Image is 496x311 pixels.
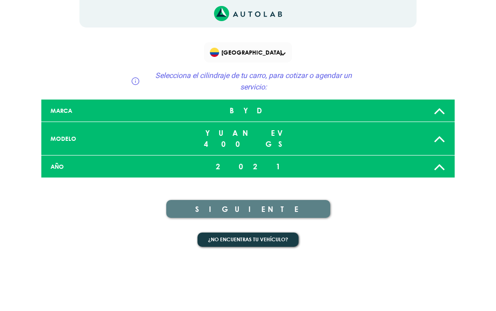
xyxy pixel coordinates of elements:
[44,162,180,171] div: AÑO
[197,233,299,247] button: ¿No encuentras tu vehículo?
[180,157,316,176] div: 2021
[180,124,316,153] div: YUAN EV 400 GS
[214,9,282,17] a: Link al sitio de autolab
[44,106,180,115] div: MARCA
[166,200,330,218] button: SIGUIENTE
[41,122,455,155] a: MODELO YUAN EV 400 GS
[210,48,219,57] img: Flag of COLOMBIA
[41,100,455,122] a: MARCA BYD
[204,42,292,62] div: Flag of COLOMBIA[GEOGRAPHIC_DATA]
[44,134,180,143] div: MODELO
[41,155,455,178] a: AÑO 2021
[210,46,288,59] span: [GEOGRAPHIC_DATA]
[180,101,316,120] div: BYD
[155,71,352,91] span: Selecciona el cilindraje de tu carro, para cotizar o agendar un servicio:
